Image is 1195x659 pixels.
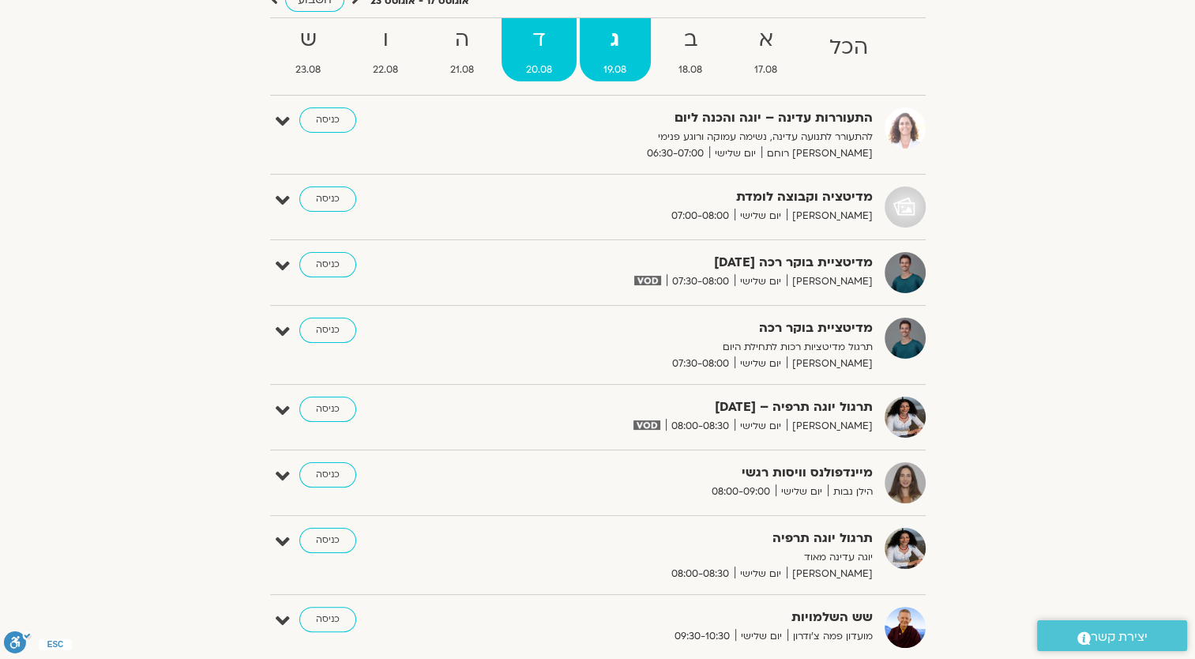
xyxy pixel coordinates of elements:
strong: ג [580,22,652,58]
a: ב18.08 [654,18,727,81]
a: כניסה [299,607,356,632]
a: יצירת קשר [1037,620,1187,651]
span: 19.08 [580,62,652,78]
span: 20.08 [502,62,577,78]
span: [PERSON_NAME] רוחם [761,145,873,162]
a: כניסה [299,397,356,422]
p: יוגה עדינה מאוד [486,549,873,566]
a: ש23.08 [272,18,346,81]
strong: א [730,22,802,58]
span: יום שלישי [735,418,787,435]
strong: הכל [805,30,892,66]
span: יום שלישי [735,273,787,290]
a: ג19.08 [580,18,652,81]
a: ו22.08 [348,18,423,81]
span: יום שלישי [709,145,761,162]
span: 08:00-08:30 [666,418,735,435]
strong: מדיטציה וקבוצה לומדת [486,186,873,208]
p: להתעורר לתנועה עדינה, נשימה עמוקה ורוגע פנימי [486,129,873,145]
span: [PERSON_NAME] [787,356,873,372]
span: 17.08 [730,62,802,78]
span: [PERSON_NAME] [787,418,873,435]
span: יום שלישי [735,208,787,224]
a: ה21.08 [426,18,498,81]
a: כניסה [299,107,356,133]
span: 23.08 [272,62,346,78]
span: 18.08 [654,62,727,78]
span: 07:30-08:00 [667,273,735,290]
span: יום שלישי [735,356,787,372]
span: מועדון פמה צ'ודרון [787,628,873,645]
strong: התעוררות עדינה – יוגה והכנה ליום [486,107,873,129]
span: יצירת קשר [1091,627,1148,648]
span: הילן נבות [828,484,873,500]
span: יום שלישי [735,628,787,645]
strong: ו [348,22,423,58]
span: יום שלישי [735,566,787,582]
img: vodicon [633,420,660,430]
span: [PERSON_NAME] [787,208,873,224]
a: כניסה [299,318,356,343]
img: vodicon [634,276,660,285]
span: 06:30-07:00 [641,145,709,162]
strong: ה [426,22,498,58]
span: 22.08 [348,62,423,78]
a: כניסה [299,462,356,488]
strong: ש [272,22,346,58]
a: כניסה [299,186,356,212]
span: 09:30-10:30 [669,628,735,645]
a: ד20.08 [502,18,577,81]
a: כניסה [299,528,356,553]
a: כניסה [299,252,356,277]
strong: מדיטציית בוקר רכה [DATE] [486,252,873,273]
span: [PERSON_NAME] [787,566,873,582]
span: 07:00-08:00 [666,208,735,224]
strong: ד [502,22,577,58]
strong: תרגול יוגה תרפיה – [DATE] [486,397,873,418]
strong: ב [654,22,727,58]
strong: מדיטציית בוקר רכה [486,318,873,339]
a: הכל [805,18,892,81]
p: תרגול מדיטציות רכות לתחילת היום [486,339,873,356]
span: 21.08 [426,62,498,78]
span: 08:00-08:30 [666,566,735,582]
span: [PERSON_NAME] [787,273,873,290]
strong: מיינדפולנס וויסות רגשי [486,462,873,484]
span: 08:00-09:00 [706,484,776,500]
strong: שש השלמויות [486,607,873,628]
span: יום שלישי [776,484,828,500]
a: א17.08 [730,18,802,81]
span: 07:30-08:00 [667,356,735,372]
strong: תרגול יוגה תרפיה [486,528,873,549]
